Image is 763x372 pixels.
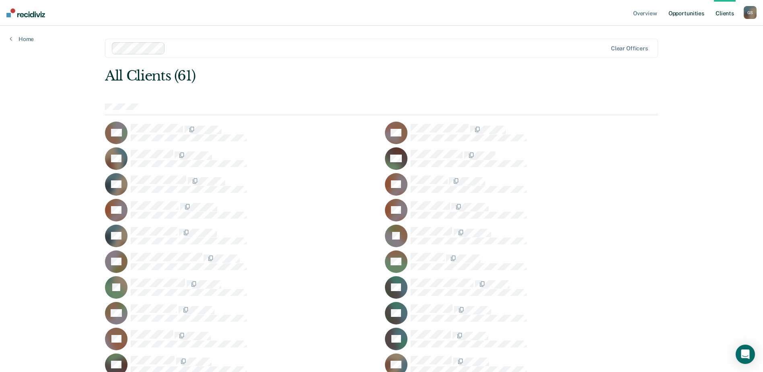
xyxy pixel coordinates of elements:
div: All Clients (61) [105,68,547,84]
a: Home [10,35,34,43]
div: G S [744,6,757,19]
div: Clear officers [611,45,648,52]
div: Open Intercom Messenger [736,345,755,364]
button: GS [744,6,757,19]
img: Recidiviz [6,8,45,17]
